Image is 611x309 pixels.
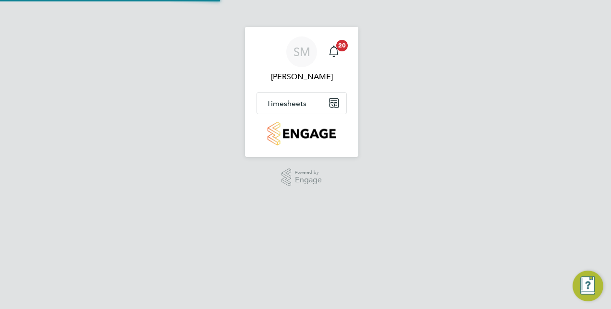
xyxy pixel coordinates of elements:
[295,176,322,184] span: Engage
[293,46,310,58] span: SM
[267,99,306,108] span: Timesheets
[257,36,347,83] a: SM[PERSON_NAME]
[324,36,343,67] a: 20
[257,93,346,114] button: Timesheets
[245,27,358,157] nav: Main navigation
[268,122,335,145] img: countryside-properties-logo-retina.png
[257,122,347,145] a: Go to home page
[573,271,603,301] button: Engage Resource Center
[336,40,348,51] span: 20
[257,71,347,83] span: Steven McIntyre
[295,168,322,177] span: Powered by
[281,168,322,187] a: Powered byEngage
